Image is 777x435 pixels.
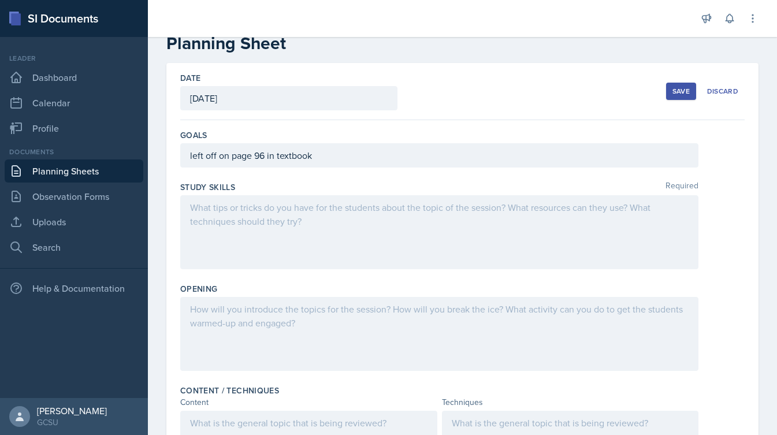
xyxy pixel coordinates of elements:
div: Documents [5,147,143,157]
a: Search [5,236,143,259]
div: Content [180,396,437,408]
div: Leader [5,53,143,64]
span: Required [666,181,698,193]
div: [PERSON_NAME] [37,405,107,417]
label: Study Skills [180,181,235,193]
p: left off on page 96 in textbook [190,148,689,162]
button: Discard [701,83,745,100]
div: Discard [707,87,738,96]
div: Techniques [442,396,699,408]
div: GCSU [37,417,107,428]
div: Save [672,87,690,96]
label: Goals [180,129,207,141]
a: Planning Sheets [5,159,143,183]
label: Opening [180,283,217,295]
a: Uploads [5,210,143,233]
a: Dashboard [5,66,143,89]
button: Save [666,83,696,100]
a: Profile [5,117,143,140]
label: Date [180,72,200,84]
a: Calendar [5,91,143,114]
label: Content / Techniques [180,385,279,396]
h2: Planning Sheet [166,33,759,54]
div: Help & Documentation [5,277,143,300]
a: Observation Forms [5,185,143,208]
